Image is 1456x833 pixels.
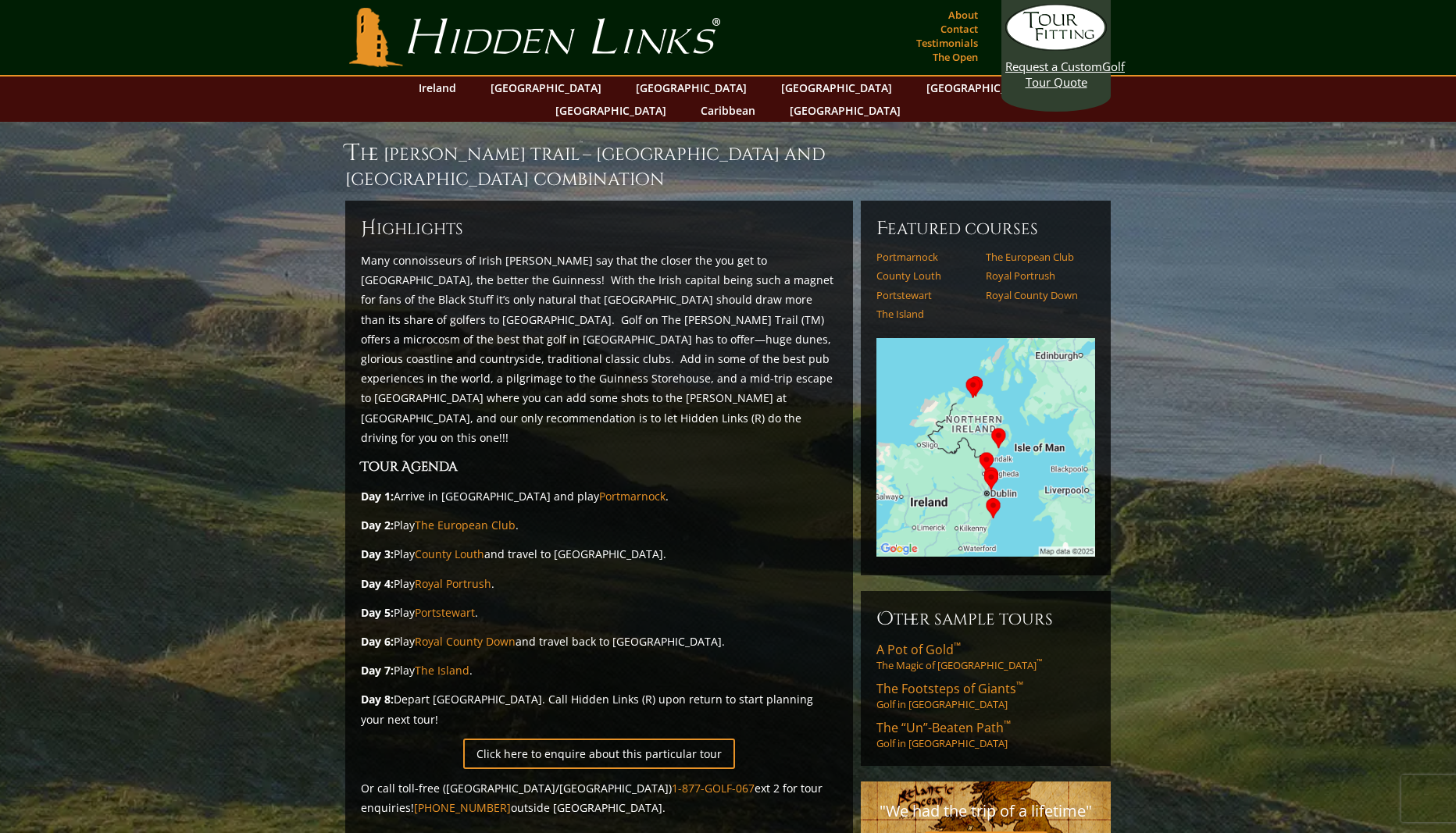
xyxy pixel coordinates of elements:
[361,489,394,504] strong: Day 1:
[415,663,469,678] a: The Island
[361,689,837,728] p: Depart [GEOGRAPHIC_DATA]. Call Hidden Links (R) upon return to start planning your next tour!
[782,99,908,122] a: [GEOGRAPHIC_DATA]
[361,778,837,817] p: Or call toll-free ([GEOGRAPHIC_DATA]/[GEOGRAPHIC_DATA]) ext 2 for tour enquiries! outside [GEOGRA...
[415,605,475,620] a: Portstewart
[1005,59,1102,74] span: Request a Custom
[361,515,837,535] p: Play .
[628,77,755,99] a: [GEOGRAPHIC_DATA]
[876,607,1095,632] h6: Other Sample Tours
[1005,4,1107,90] a: Request a CustomGolf Tour Quote
[986,289,1085,301] a: Royal County Down
[1004,717,1011,731] sup: ™
[672,781,755,796] a: 1-877-GOLF-067
[876,338,1095,557] img: Google Map of Tour Courses
[876,269,976,282] a: County Louth
[876,680,1023,697] span: The Footsteps of Giants
[693,99,763,122] a: Caribbean
[361,486,837,506] p: Arrive in [GEOGRAPHIC_DATA] and play .
[876,216,1095,241] h6: Featured Courses
[361,457,837,477] h3: Tour Agenda
[773,77,900,99] a: [GEOGRAPHIC_DATA]
[876,641,961,658] span: A Pot of Gold
[876,680,1095,711] a: The Footsteps of Giants™Golf in [GEOGRAPHIC_DATA]
[411,77,464,99] a: Ireland
[361,634,394,649] strong: Day 6:
[361,574,837,593] p: Play .
[986,251,1085,263] a: The European Club
[954,639,961,653] sup: ™
[463,739,735,769] a: Click here to enquire about this particular tour
[361,660,837,680] p: Play .
[1037,657,1042,667] sup: ™
[361,518,394,532] strong: Day 2:
[415,546,484,561] a: County Louth
[361,216,376,241] span: H
[361,605,394,620] strong: Day 5:
[415,518,516,532] a: The European Club
[912,32,982,54] a: Testimonials
[361,663,394,678] strong: Day 7:
[361,216,837,241] h6: ighlights
[919,77,1045,99] a: [GEOGRAPHIC_DATA]
[415,634,516,649] a: Royal County Down
[361,632,837,651] p: Play and travel back to [GEOGRAPHIC_DATA].
[1016,678,1023,692] sup: ™
[876,719,1095,750] a: The “Un”-Beaten Path™Golf in [GEOGRAPHIC_DATA]
[483,77,609,99] a: [GEOGRAPHIC_DATA]
[876,251,976,263] a: Portmarnock
[876,308,976,320] a: The Island
[414,800,511,815] a: [PHONE_NUMBER]
[876,719,1011,736] span: The “Un”-Beaten Path
[944,4,982,26] a: About
[361,546,394,561] strong: Day 3:
[361,692,394,707] strong: Day 8:
[415,576,491,591] a: Royal Portrush
[580,139,583,148] sup: ™
[361,251,837,447] p: Many connoisseurs of Irish [PERSON_NAME] say that the closer the you get to [GEOGRAPHIC_DATA], th...
[548,99,674,122] a: [GEOGRAPHIC_DATA]
[361,576,394,591] strong: Day 4:
[361,603,837,622] p: Play .
[599,489,666,504] a: Portmarnock
[876,797,1095,825] p: "We had the trip of a lifetime"
[986,269,1085,282] a: Royal Portrush
[876,289,976,301] a: Portstewart
[345,137,1111,191] h1: The [PERSON_NAME] Trail – [GEOGRAPHIC_DATA] and [GEOGRAPHIC_DATA] combination
[876,641,1095,672] a: A Pot of Gold™The Magic of [GEOGRAPHIC_DATA]™
[929,46,982,68] a: The Open
[937,18,982,40] a: Contact
[361,544,837,564] p: Play and travel to [GEOGRAPHIC_DATA].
